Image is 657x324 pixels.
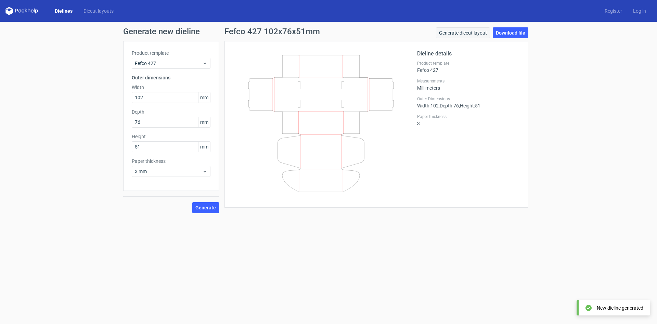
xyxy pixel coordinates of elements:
[417,114,520,119] label: Paper thickness
[123,27,534,36] h1: Generate new dieline
[198,142,210,152] span: mm
[198,92,210,103] span: mm
[417,61,520,66] label: Product template
[224,27,320,36] h1: Fefco 427 102x76x51mm
[417,61,520,73] div: Fefco 427
[195,205,216,210] span: Generate
[132,133,210,140] label: Height
[192,202,219,213] button: Generate
[439,103,459,108] span: , Depth : 76
[417,103,439,108] span: Width : 102
[132,108,210,115] label: Depth
[78,8,119,14] a: Diecut layouts
[135,168,202,175] span: 3 mm
[599,8,628,14] a: Register
[597,304,643,311] div: New dieline generated
[459,103,480,108] span: , Height : 51
[417,114,520,126] div: 3
[628,8,652,14] a: Log in
[417,50,520,58] h2: Dieline details
[417,78,520,91] div: Millimeters
[198,117,210,127] span: mm
[49,8,78,14] a: Dielines
[493,27,528,38] a: Download file
[417,78,520,84] label: Measurements
[132,158,210,165] label: Paper thickness
[132,74,210,81] h3: Outer dimensions
[436,27,490,38] a: Generate diecut layout
[135,60,202,67] span: Fefco 427
[132,50,210,56] label: Product template
[417,96,520,102] label: Outer Dimensions
[132,84,210,91] label: Width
